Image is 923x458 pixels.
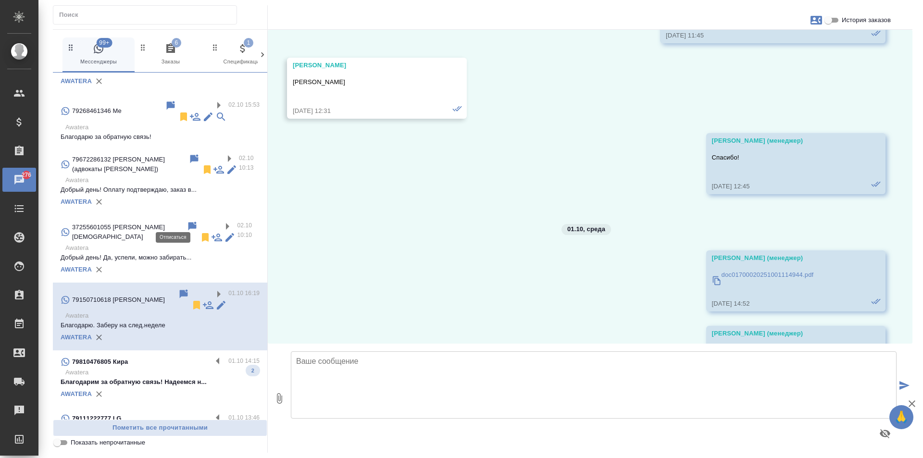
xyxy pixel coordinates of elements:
[59,8,237,22] input: Поиск
[65,243,260,253] p: Awatera
[53,148,267,215] div: 79672286132 [PERSON_NAME] (адвокаты [PERSON_NAME])02.10 10:13AwateraДобрый день! Оплату подтвержд...
[53,215,267,283] div: 37255601055 [PERSON_NAME][DEMOGRAPHIC_DATA]02.10 10:10AwateraДобрый день! Да, успели, можно забир...
[53,94,267,148] div: 79268461346 Me02.10 15:53AwateraБлагодарю за обратную связь!
[889,405,913,429] button: 🙏
[215,299,227,311] div: Редактировать контакт
[58,422,262,433] span: Пометить все прочитанными
[61,185,260,195] p: Добрый день! Оплату подтверждаю, заказ в...
[178,111,189,123] svg: Отписаться
[712,153,852,162] p: Спасибо!
[213,164,225,175] div: Подписать на чат другого
[53,407,267,449] div: 79111222777 I.G01.10 13:46AwateraБлагодарю Вас!20
[293,61,433,70] div: [PERSON_NAME]
[71,438,145,447] span: Показать непрочитанные
[228,413,260,422] p: 01.10 13:46
[72,414,122,423] p: 79111222777 I.G
[188,153,200,165] div: Пометить непрочитанным
[138,43,203,66] span: Заказы
[246,366,260,375] span: 2
[244,38,253,48] span: 1
[72,357,128,367] p: 79810476805 Кира
[202,111,214,123] div: Редактировать контакт
[712,268,852,294] a: doc01700020251001114944.pdf
[722,270,814,280] p: doc01700020251001114944.pdf
[224,232,236,243] div: Редактировать контакт
[200,232,211,243] svg: Отписаться
[893,407,910,427] span: 🙏
[92,330,106,345] button: Удалить привязку
[138,43,148,52] svg: Зажми и перетащи, чтобы поменять порядок вкладок
[2,168,36,192] a: 276
[842,15,891,25] span: История заказов
[237,221,260,240] p: 02.10 10:10
[805,9,828,32] button: Заявки
[65,311,260,321] p: Awatera
[712,253,852,263] div: [PERSON_NAME] (менеджер)
[61,321,260,330] p: Благодарю. Заберу на след.неделе
[172,38,181,48] span: 6
[16,170,37,180] span: 276
[61,377,260,387] p: Благодарим за обратную связь! Надеемся н...
[239,153,260,173] p: 02.10 10:13
[666,31,852,40] div: [DATE] 11:45
[215,111,227,123] div: Привязать клиента
[61,132,260,142] p: Благодарю за обратную связь!
[178,288,189,300] div: Пометить непрочитанным
[228,288,260,298] p: 01.10 16:19
[567,224,605,234] p: 01.10, среда
[92,262,106,277] button: Удалить привязку
[202,299,214,311] div: Подписать на чат другого
[61,253,260,262] p: Добрый день! Да, успели, можно забирать...
[61,266,92,273] a: AWATERA
[65,175,260,185] p: Awatera
[187,221,198,232] div: Пометить непрочитанным
[226,164,237,175] div: Редактировать контакт
[712,136,852,146] div: [PERSON_NAME] (менеджер)
[712,182,852,191] div: [DATE] 12:45
[189,111,201,123] div: Подписать на чат другого
[92,387,106,401] button: Удалить привязку
[72,223,187,242] p: 37255601055 [PERSON_NAME][DEMOGRAPHIC_DATA]
[53,350,267,407] div: 79810476805 Кира01.10 14:15AwateraБлагодарим за обратную связь! Надеемся н...2AWATERA
[66,43,75,52] svg: Зажми и перетащи, чтобы поменять порядок вкладок
[211,43,275,66] span: Спецификации
[72,106,122,116] p: 79268461346 Me
[873,422,897,445] button: Предпросмотр
[53,283,267,350] div: 79150710618 [PERSON_NAME]01.10 16:19AwateraБлагодарю. Заберу на след.неделеAWATERA
[712,299,852,309] div: [DATE] 14:52
[712,329,852,338] div: [PERSON_NAME] (менеджер)
[201,164,213,175] svg: Отписаться
[228,356,260,366] p: 01.10 14:15
[72,155,188,174] p: 79672286132 [PERSON_NAME] (адвокаты [PERSON_NAME])
[61,198,92,205] a: AWATERA
[92,195,106,209] button: Удалить привязку
[165,100,176,111] div: Пометить непрочитанным
[293,106,433,116] div: [DATE] 12:31
[293,77,433,87] p: [PERSON_NAME]
[72,295,165,305] p: 79150710618 [PERSON_NAME]
[65,123,260,132] p: Awatera
[61,77,92,85] a: AWATERA
[211,43,220,52] svg: Зажми и перетащи, чтобы поменять порядок вкладок
[211,232,223,243] div: Подписать на чат другого
[96,38,112,48] span: 99+
[228,100,260,110] p: 02.10 15:53
[61,334,92,341] a: AWATERA
[92,74,106,88] button: Удалить привязку
[53,420,267,436] button: Пометить все прочитанными
[61,390,92,397] a: AWATERA
[66,43,131,66] span: Мессенджеры
[65,368,260,377] p: Awatera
